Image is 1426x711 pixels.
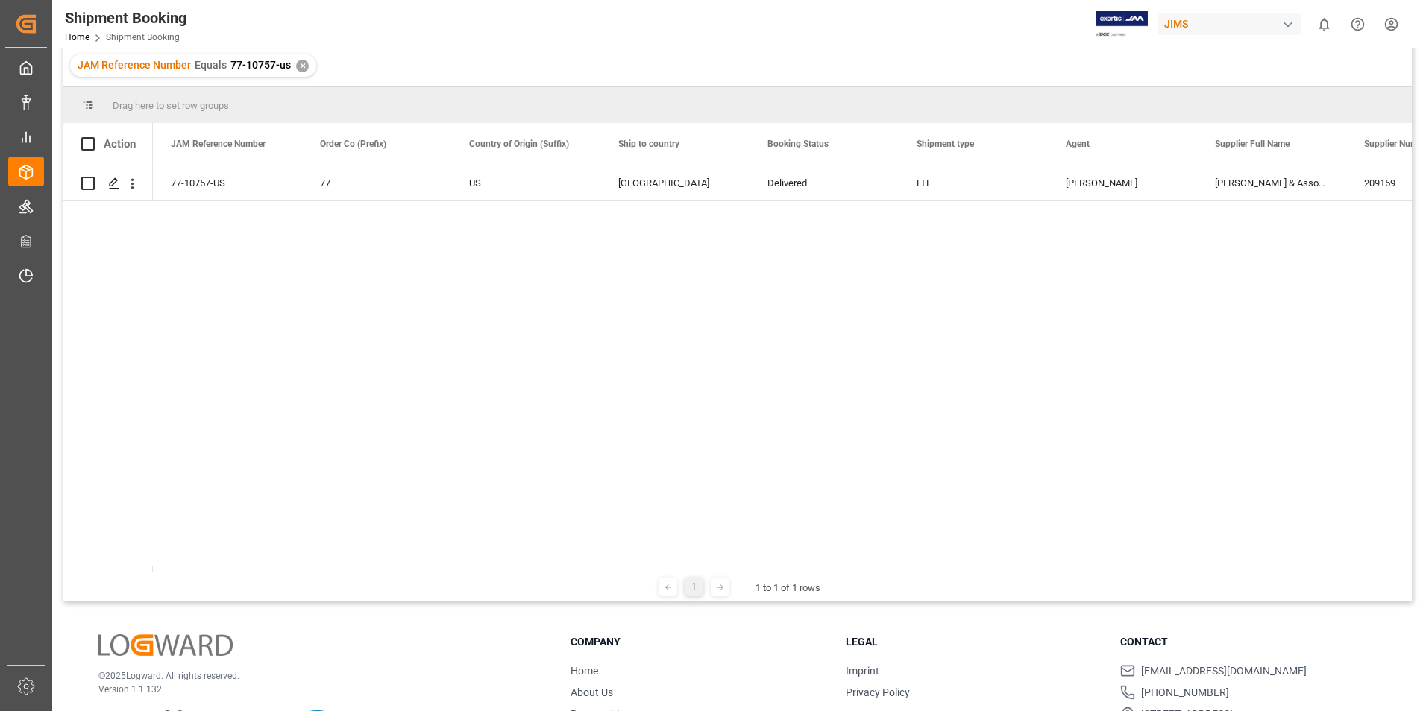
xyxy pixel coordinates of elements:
div: [PERSON_NAME] & Associates, Inc. [1197,165,1346,200]
div: Action [104,137,136,151]
button: Help Center [1341,7,1375,41]
h3: Contact [1120,634,1377,650]
a: Imprint [846,665,879,677]
span: Equals [195,59,227,71]
img: Logward Logo [98,634,233,656]
a: About Us [571,686,613,698]
span: Agent [1066,139,1090,149]
span: JAM Reference Number [171,139,266,149]
span: [EMAIL_ADDRESS][DOMAIN_NAME] [1141,663,1307,679]
div: ✕ [296,60,309,72]
h3: Legal [846,634,1102,650]
div: 1 to 1 of 1 rows [756,581,820,595]
a: Home [571,665,598,677]
div: Delivered [767,166,881,200]
div: JIMS [1158,13,1301,35]
button: JIMS [1158,10,1307,38]
img: Exertis%20JAM%20-%20Email%20Logo.jpg_1722504956.jpg [1096,11,1148,37]
span: Order Co (Prefix) [320,139,386,149]
span: Country of Origin (Suffix) [469,139,569,149]
div: US [469,166,582,200]
div: 77-10757-US [153,165,302,200]
div: 77 [320,166,433,200]
div: 1 [685,578,703,596]
span: Ship to country [618,139,679,149]
a: Privacy Policy [846,686,910,698]
div: LTL [917,166,1030,200]
div: Press SPACE to select this row. [63,165,153,201]
span: Drag here to set row groups [113,100,229,111]
span: JAM Reference Number [78,59,191,71]
p: © 2025 Logward. All rights reserved. [98,669,533,683]
span: Shipment type [917,139,974,149]
div: Shipment Booking [65,7,186,29]
p: Version 1.1.132 [98,683,533,696]
span: Booking Status [767,139,829,149]
a: Home [65,32,89,42]
div: [GEOGRAPHIC_DATA] [618,166,732,200]
h3: Company [571,634,827,650]
div: [PERSON_NAME] [1066,166,1179,200]
button: show 0 new notifications [1307,7,1341,41]
span: Supplier Full Name [1215,139,1290,149]
span: 77-10757-us [230,59,291,71]
span: [PHONE_NUMBER] [1141,685,1229,701]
